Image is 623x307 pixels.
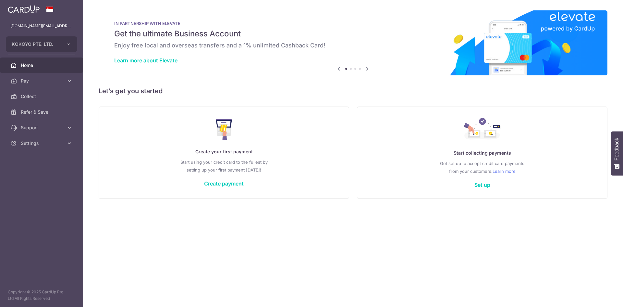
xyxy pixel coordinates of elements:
p: Start using your credit card to the fullest by setting up your first payment [DATE]! [112,158,336,174]
button: Feedback - Show survey [611,131,623,175]
img: CardUp [8,5,40,13]
a: Learn more [493,167,516,175]
h6: Enjoy free local and overseas transfers and a 1% unlimited Cashback Card! [114,42,592,49]
p: IN PARTNERSHIP WITH ELEVATE [114,21,592,26]
h5: Get the ultimate Business Account [114,29,592,39]
span: Settings [21,140,64,147]
span: Pay [21,78,64,84]
span: Refer & Save [21,109,64,115]
img: Collect Payment [464,118,501,141]
p: [DOMAIN_NAME][EMAIL_ADDRESS][DOMAIN_NAME] [10,23,73,29]
h5: Let’s get you started [99,86,607,96]
span: Feedback [614,138,620,160]
span: Support [21,124,64,131]
button: KOKOYO PTE. LTD. [6,36,77,52]
span: Home [21,62,64,69]
p: Create your first payment [112,148,336,156]
a: Learn more about Elevate [114,57,177,64]
span: KOKOYO PTE. LTD. [12,41,60,47]
span: Collect [21,93,64,100]
img: Renovation banner [99,10,607,75]
a: Create payment [204,180,244,187]
p: Start collecting payments [370,149,594,157]
img: Make Payment [216,119,232,140]
a: Set up [474,182,490,188]
p: Get set up to accept credit card payments from your customers. [370,160,594,175]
